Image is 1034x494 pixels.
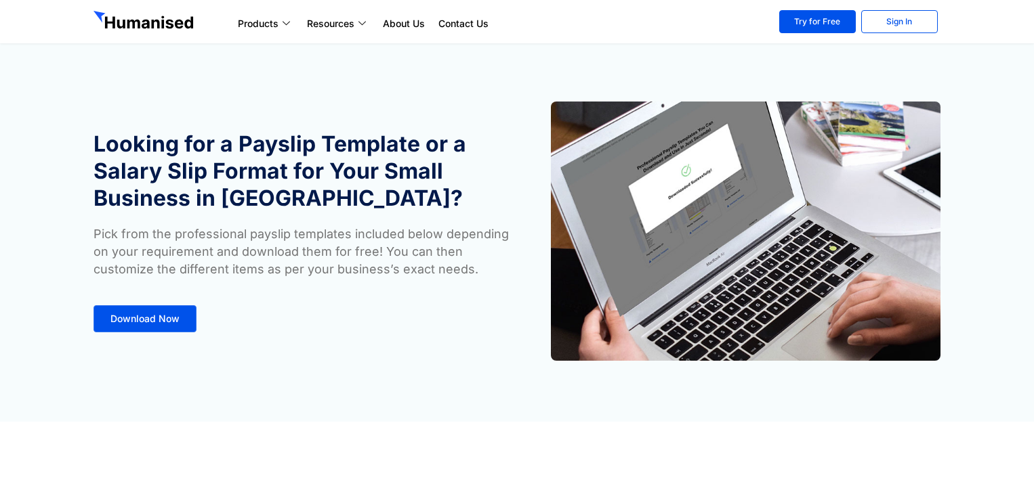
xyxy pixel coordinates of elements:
a: About Us [376,16,432,32]
p: Pick from the professional payslip templates included below depending on your requirement and dow... [94,225,510,278]
a: Resources [300,16,376,32]
a: Contact Us [432,16,495,32]
a: Try for Free [779,10,856,33]
a: Download Now [94,305,197,332]
a: Sign In [861,10,938,33]
h1: Looking for a Payslip Template or a Salary Slip Format for Your Small Business in [GEOGRAPHIC_DATA]? [94,131,510,212]
span: Download Now [110,314,180,323]
a: Products [231,16,300,32]
img: GetHumanised Logo [94,11,197,32]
